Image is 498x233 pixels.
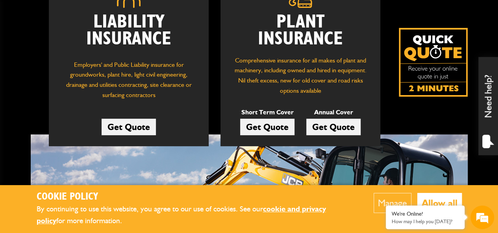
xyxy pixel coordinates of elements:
[10,73,144,90] input: Enter your last name
[37,203,350,227] p: By continuing to use this website, you agree to our use of cookies. See our for more information.
[374,193,411,213] button: Manage
[107,180,143,190] em: Start Chat
[240,107,294,117] p: Short Term Cover
[10,119,144,136] input: Enter your phone number
[61,60,197,104] p: Employers' and Public Liability insurance for groundworks, plant hire, light civil engineering, d...
[232,55,368,95] p: Comprehensive insurance for all makes of plant and machinery, including owned and hired in equipm...
[392,218,459,224] p: How may I help you today?
[417,193,462,213] button: Allow all
[10,142,144,170] textarea: Type your message and hit 'Enter'
[392,211,459,217] div: We're Online!
[37,204,326,226] a: cookie and privacy policy
[102,119,156,135] a: Get Quote
[306,119,361,135] a: Get Quote
[478,57,498,155] div: Need help?
[399,28,468,97] a: Get your insurance quote isn just 2-minutes
[240,119,294,135] a: Get Quote
[306,107,361,117] p: Annual Cover
[232,14,368,48] h2: Plant Insurance
[129,4,148,23] div: Minimize live chat window
[41,44,132,54] div: Chat with us now
[10,96,144,113] input: Enter your email address
[399,28,468,97] img: Quick Quote
[61,14,197,52] h2: Liability Insurance
[37,191,350,203] h2: Cookie Policy
[13,44,33,55] img: d_20077148190_company_1631870298795_20077148190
